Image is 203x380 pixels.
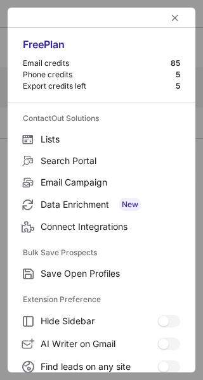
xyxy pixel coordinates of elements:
[176,70,180,80] div: 5
[23,243,180,263] label: Bulk Save Prospects
[41,221,180,232] span: Connect Integrations
[176,81,180,91] div: 5
[23,38,180,58] div: Free Plan
[20,11,33,24] button: right-button
[41,268,180,279] span: Save Open Profiles
[41,338,157,350] span: AI Writer on Gmail
[8,355,195,378] label: Find leads on any site
[171,58,180,68] div: 85
[41,361,157,372] span: Find leads on any site
[8,310,195,332] label: Hide Sidebar
[41,315,157,327] span: Hide Sidebar
[167,10,183,25] button: left-button
[23,70,176,80] div: Phone credits
[41,155,180,167] span: Search Portal
[8,332,195,355] label: AI Writer on Gmail
[41,198,180,211] span: Data Enrichment
[23,81,176,91] div: Export credits left
[8,263,195,284] label: Save Open Profiles
[8,193,195,216] label: Data Enrichment New
[8,129,195,150] label: Lists
[41,177,180,188] span: Email Campaign
[23,289,180,310] label: Extension Preference
[119,198,141,211] span: New
[41,134,180,145] span: Lists
[8,172,195,193] label: Email Campaign
[8,216,195,237] label: Connect Integrations
[8,150,195,172] label: Search Portal
[23,58,171,68] div: Email credits
[23,108,180,129] label: ContactOut Solutions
